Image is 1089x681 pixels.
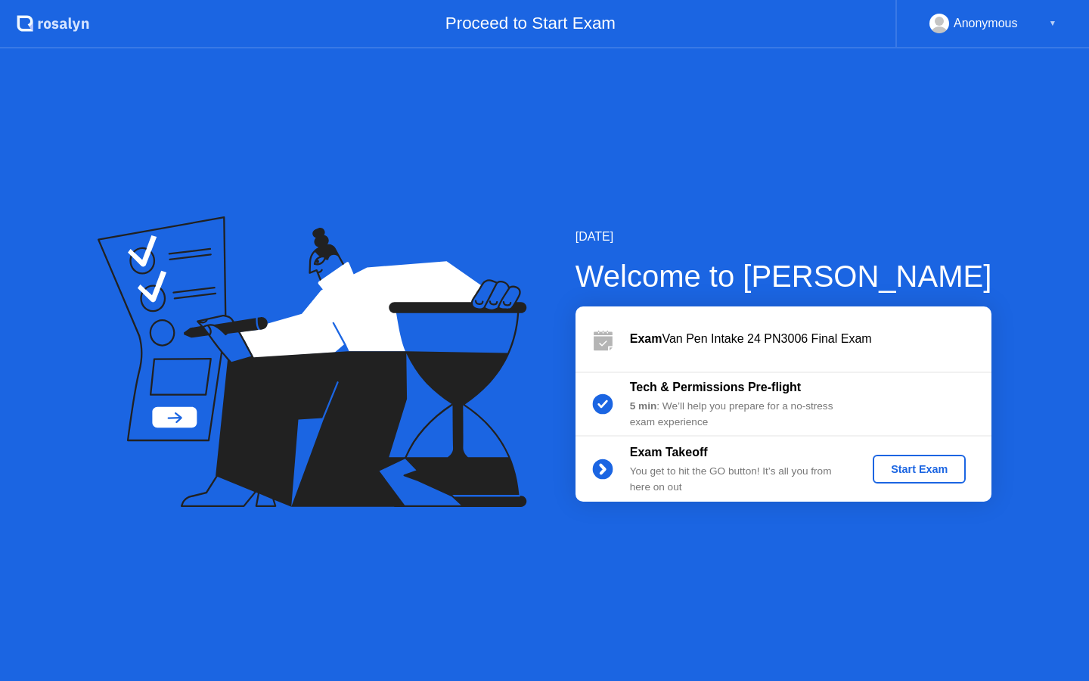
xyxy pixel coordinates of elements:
div: You get to hit the GO button! It’s all you from here on out [630,464,848,495]
b: Exam Takeoff [630,446,708,459]
div: ▼ [1049,14,1056,33]
div: Anonymous [954,14,1018,33]
b: Exam [630,332,662,345]
div: [DATE] [576,228,992,246]
div: Van Pen Intake 24 PN3006 Final Exam [630,330,991,348]
button: Start Exam [873,455,966,484]
b: Tech & Permissions Pre-flight [630,381,801,393]
b: 5 min [630,400,657,412]
div: : We’ll help you prepare for a no-stress exam experience [630,399,848,430]
div: Start Exam [879,463,960,475]
div: Welcome to [PERSON_NAME] [576,253,992,299]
